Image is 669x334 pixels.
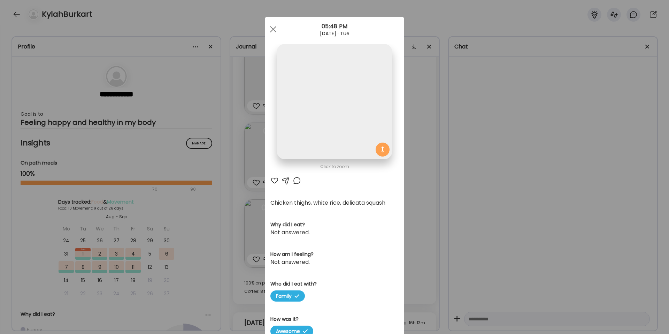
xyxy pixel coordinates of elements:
h3: How am I feeling? [270,251,399,258]
div: Not answered. [270,258,399,266]
div: [DATE] · Tue [265,31,404,36]
h3: Why did I eat? [270,221,399,228]
div: Click to zoom [270,162,399,171]
div: Chicken thighs, white rice, delicata squash [270,199,399,207]
h3: How was it? [270,316,399,323]
span: Family [270,290,305,302]
h3: Who did I eat with? [270,280,399,288]
div: 05:48 PM [265,22,404,31]
div: Not answered. [270,228,399,237]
